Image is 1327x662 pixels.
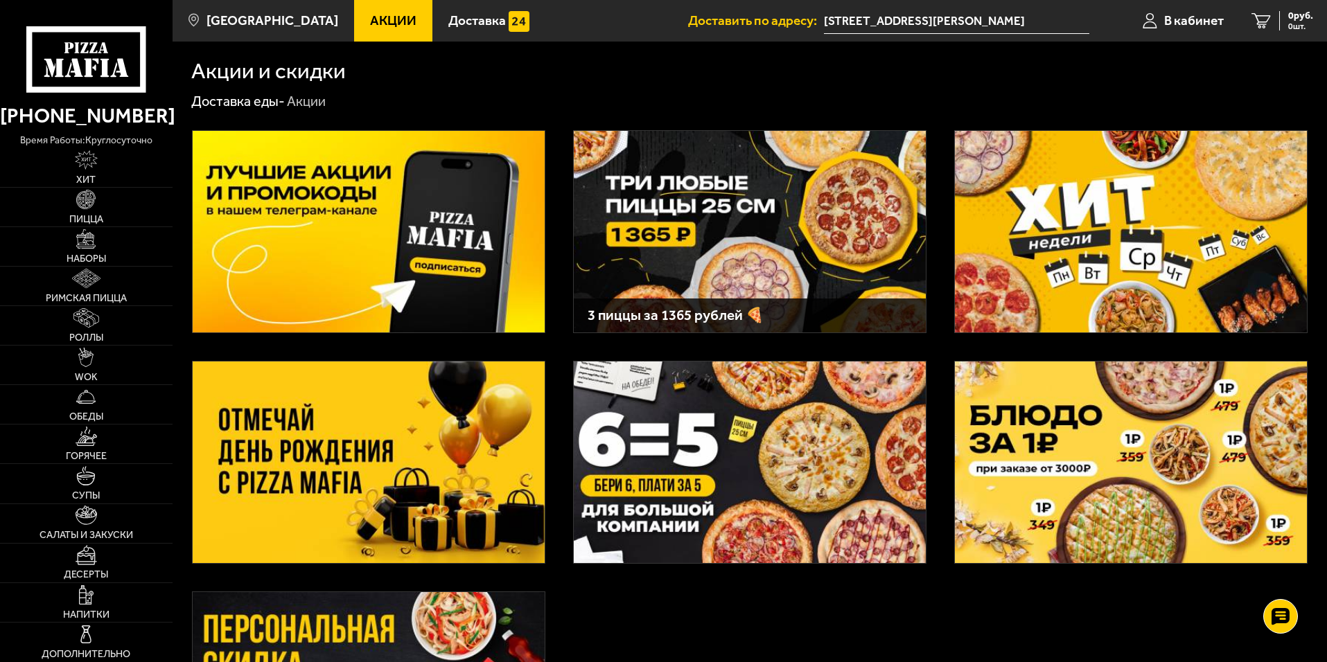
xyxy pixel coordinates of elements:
span: Горячее [66,451,107,461]
span: Напитки [63,610,109,620]
a: 3 пиццы за 1365 рублей 🍕 [573,130,926,333]
span: Супы [72,491,100,501]
a: Доставка еды- [191,93,285,109]
input: Ваш адрес доставки [824,8,1089,34]
h1: Акции и скидки [191,60,346,82]
img: 15daf4d41897b9f0e9f617042186c801.svg [509,11,529,32]
span: Хит [76,175,96,185]
span: Роллы [69,333,103,343]
span: Акции [370,14,416,27]
span: WOK [75,373,98,382]
span: Доставка [448,14,506,27]
span: Дополнительно [42,650,130,659]
span: Наборы [67,254,106,264]
span: Доставить по адресу: [688,14,824,27]
span: Обеды [69,412,103,422]
span: Пицца [69,215,103,224]
span: 0 руб. [1288,11,1313,21]
span: Римская пицца [46,294,127,303]
div: Акции [287,93,326,111]
h3: 3 пиццы за 1365 рублей 🍕 [588,308,912,323]
span: 0 шт. [1288,22,1313,30]
span: В кабинет [1164,14,1224,27]
span: [GEOGRAPHIC_DATA] [206,14,338,27]
span: Десерты [64,570,108,580]
span: Салаты и закуски [39,530,133,540]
